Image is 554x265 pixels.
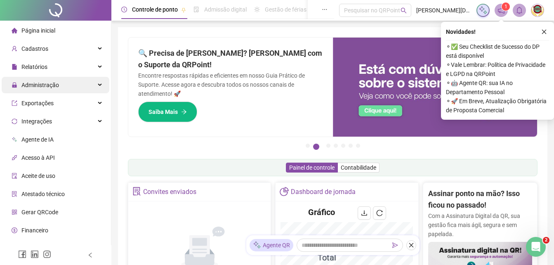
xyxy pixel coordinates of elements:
[87,252,93,258] span: left
[446,97,549,115] span: ⚬ 🚀 Em Breve, Atualização Obrigatória de Proposta Comercial
[361,210,368,216] span: download
[21,27,55,34] span: Página inicial
[12,118,17,124] span: sync
[21,136,54,143] span: Agente de IA
[204,6,247,13] span: Admissão digital
[181,109,187,115] span: arrow-right
[149,107,178,116] span: Saiba Mais
[12,227,17,233] span: dollar
[193,7,199,12] span: file-done
[21,64,47,70] span: Relatórios
[21,82,59,88] span: Administração
[322,7,328,12] span: ellipsis
[334,144,338,148] button: 4
[504,4,507,9] span: 1
[516,7,523,14] span: bell
[265,6,306,13] span: Gestão de férias
[341,164,376,171] span: Contabilidade
[401,7,407,14] span: search
[12,64,17,70] span: file
[21,100,54,106] span: Exportações
[138,71,323,98] p: Encontre respostas rápidas e eficientes em nosso Guia Prático de Suporte. Acesse agora e descubra...
[21,173,55,179] span: Aceite de uso
[428,188,532,211] h2: Assinar ponto na mão? Isso ficou no passado!
[12,191,17,197] span: solution
[21,45,48,52] span: Cadastros
[12,173,17,179] span: audit
[12,28,17,33] span: home
[446,60,549,78] span: ⚬ Vale Lembrar: Política de Privacidade e LGPD na QRPoint
[349,144,353,148] button: 6
[181,7,186,12] span: pushpin
[12,82,17,88] span: lock
[12,46,17,52] span: user-add
[376,210,383,216] span: reload
[446,27,476,36] span: Novidades !
[31,250,39,258] span: linkedin
[446,42,549,60] span: ⚬ ✅ Seu Checklist de Sucesso do DP está disponível
[313,144,319,150] button: 2
[326,144,330,148] button: 3
[526,237,546,257] iframe: Intercom live chat
[138,102,197,122] button: Saiba Mais
[21,118,52,125] span: Integrações
[12,209,17,215] span: qrcode
[12,155,17,161] span: api
[446,78,549,97] span: ⚬ 🤖 Agente QR: sua IA no Departamento Pessoal
[12,100,17,106] span: export
[502,2,510,11] sup: 1
[21,154,55,161] span: Acesso à API
[132,187,141,196] span: solution
[138,47,323,71] h2: 🔍 Precisa de [PERSON_NAME]? [PERSON_NAME] com o Suporte da QRPoint!
[21,209,58,215] span: Gerar QRCode
[132,6,178,13] span: Controle de ponto
[497,7,505,14] span: notification
[479,6,488,15] img: sparkle-icon.fc2bf0ac1784a2077858766a79e2daf3.svg
[306,144,310,148] button: 1
[308,206,335,218] h4: Gráfico
[121,7,127,12] span: clock-circle
[254,7,260,12] span: sun
[541,29,547,35] span: close
[428,211,532,239] p: Com a Assinatura Digital da QR, sua gestão fica mais ágil, segura e sem papelada.
[21,227,48,234] span: Financeiro
[531,4,544,17] img: 14018
[143,185,196,199] div: Convites enviados
[280,187,288,196] span: pie-chart
[291,185,356,199] div: Dashboard de jornada
[250,239,293,251] div: Agente QR
[253,241,261,250] img: sparkle-icon.fc2bf0ac1784a2077858766a79e2daf3.svg
[341,144,345,148] button: 5
[408,242,414,248] span: close
[416,6,471,15] span: [PERSON_NAME][DATE] - [PERSON_NAME]
[289,164,335,171] span: Painel de controle
[392,242,398,248] span: send
[333,38,537,137] img: banner%2F0cf4e1f0-cb71-40ef-aa93-44bd3d4ee559.png
[21,191,65,197] span: Atestado técnico
[356,144,360,148] button: 7
[543,237,549,244] span: 2
[43,250,51,258] span: instagram
[18,250,26,258] span: facebook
